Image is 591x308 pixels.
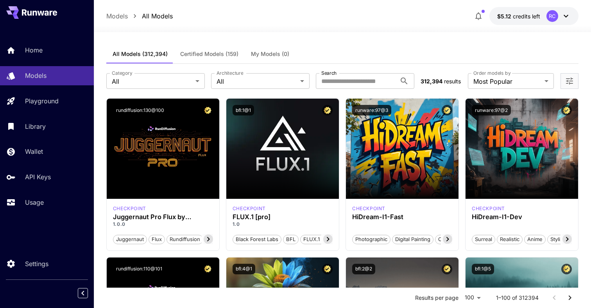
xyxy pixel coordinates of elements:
span: My Models (0) [251,50,289,58]
button: FLUX.1 [pro] [300,234,337,244]
p: Models [25,71,47,80]
p: Library [25,122,46,131]
button: juggernaut [113,234,147,244]
button: rundiffusion [167,234,203,244]
button: Stylized [547,234,572,244]
button: Photographic [352,234,390,244]
button: flux [149,234,165,244]
span: Most Popular [473,77,541,86]
span: rundiffusion [167,236,203,243]
nav: breadcrumb [106,11,173,21]
button: Black Forest Labs [233,234,281,244]
div: $5.11775 [497,12,540,20]
h3: FLUX.1 [pro] [233,213,333,221]
button: Certified Model – Vetted for best performance and includes a commercial license. [442,264,452,274]
p: checkpoint [113,205,146,212]
button: Surreal [472,234,495,244]
button: Certified Model – Vetted for best performance and includes a commercial license. [202,264,213,274]
button: Collapse sidebar [78,288,88,298]
span: Photographic [353,236,390,243]
button: Anime [524,234,546,244]
p: Home [25,45,43,55]
label: Category [112,70,133,76]
button: bfl:4@1 [233,264,255,274]
label: Search [321,70,337,76]
div: HiDream Fast [352,205,385,212]
p: Settings [25,259,48,268]
span: Black Forest Labs [233,236,281,243]
span: BFL [283,236,298,243]
p: 1–100 of 312394 [496,294,539,302]
h3: HiDream-I1-Dev [472,213,572,221]
div: 100 [462,292,484,303]
span: Surreal [472,236,495,243]
p: Playground [25,96,59,106]
label: Order models by [473,70,510,76]
div: HiDream Dev [472,205,505,212]
button: BFL [283,234,299,244]
button: rundiffusion:130@100 [113,105,167,115]
button: bfl:1@5 [472,264,494,274]
div: fluxpro [233,205,266,212]
span: FLUX.1 [pro] [301,236,336,243]
span: Realistic [497,236,522,243]
span: Digital Painting [392,236,433,243]
button: Certified Model – Vetted for best performance and includes a commercial license. [561,264,572,274]
button: runware:97@2 [472,105,511,115]
div: FLUX.1 D [113,205,146,212]
button: Realistic [497,234,523,244]
p: 1.0 [233,221,333,228]
button: bfl:2@2 [352,264,375,274]
a: All Models [142,11,173,21]
div: Collapse sidebar [84,286,94,300]
h3: HiDream-I1-Fast [352,213,452,221]
span: credits left [513,13,540,20]
button: runware:97@3 [352,105,391,115]
p: Results per page [415,294,458,302]
button: Cinematic [435,234,465,244]
p: 1.0.0 [113,221,213,228]
div: RC [546,10,558,22]
span: All [112,77,192,86]
p: Wallet [25,147,43,156]
p: checkpoint [233,205,266,212]
button: Open more filters [565,76,574,86]
span: 312,394 [421,78,442,85]
button: Certified Model – Vetted for best performance and includes a commercial license. [561,105,572,115]
h3: Juggernaut Pro Flux by RunDiffusion [113,213,213,221]
span: Stylized [548,236,572,243]
span: Anime [525,236,545,243]
span: Cinematic [435,236,465,243]
button: bfl:1@1 [233,105,254,115]
button: Certified Model – Vetted for best performance and includes a commercial license. [322,105,333,115]
p: API Keys [25,172,51,182]
button: Certified Model – Vetted for best performance and includes a commercial license. [322,264,333,274]
p: Usage [25,198,44,207]
a: Models [106,11,128,21]
span: juggernaut [113,236,147,243]
span: All Models (312,394) [113,50,168,58]
span: results [444,78,461,85]
button: Go to next page [562,290,578,306]
button: $5.11775RC [489,7,578,25]
p: checkpoint [472,205,505,212]
span: flux [149,236,165,243]
span: All [217,77,297,86]
label: Architecture [217,70,243,76]
button: rundiffusion:110@101 [113,264,165,274]
span: Certified Models (159) [180,50,238,58]
button: Certified Model – Vetted for best performance and includes a commercial license. [442,105,452,115]
button: Certified Model – Vetted for best performance and includes a commercial license. [202,105,213,115]
p: checkpoint [352,205,385,212]
span: $5.12 [497,13,513,20]
button: Digital Painting [392,234,433,244]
